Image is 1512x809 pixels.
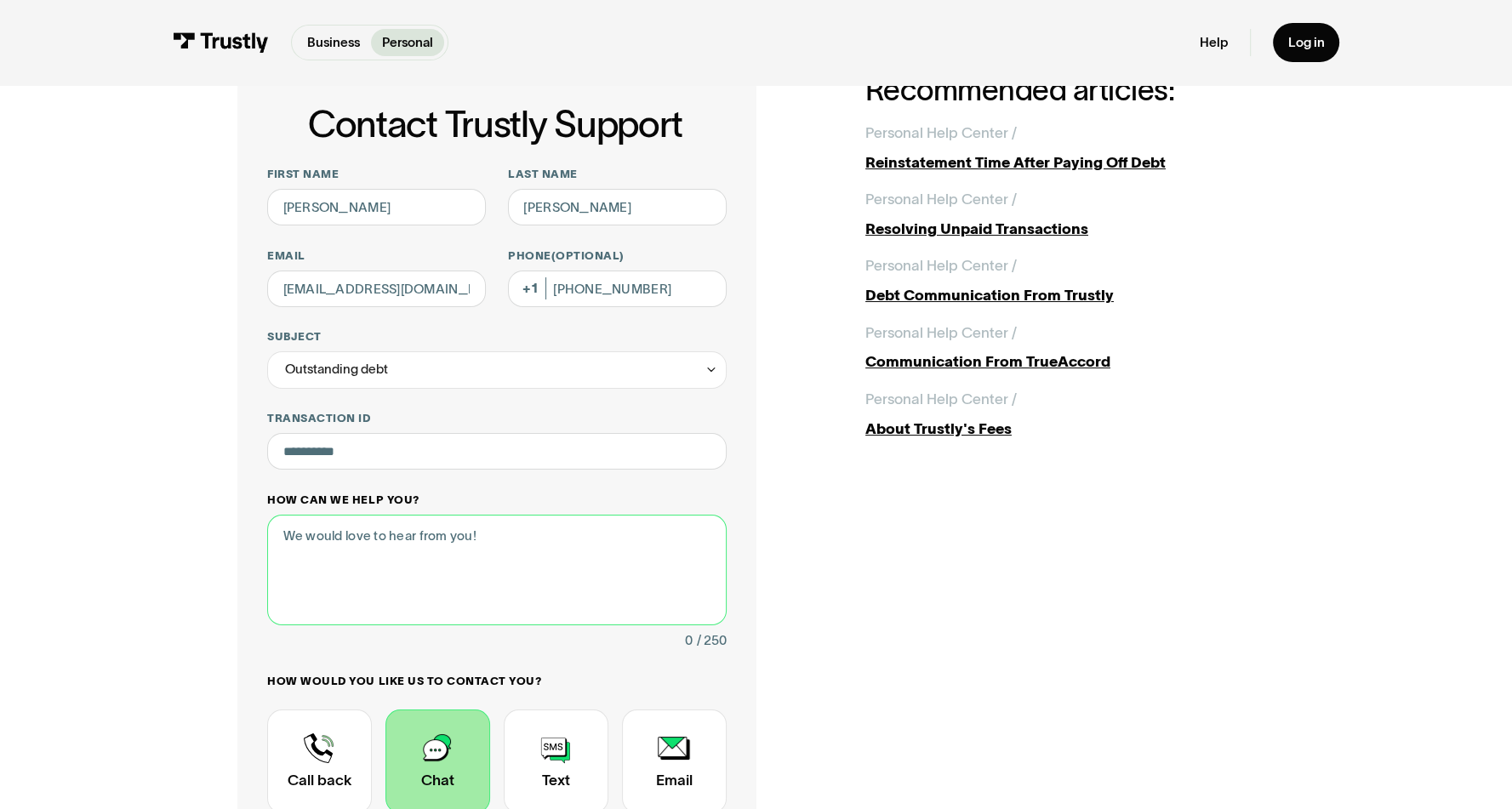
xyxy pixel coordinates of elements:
[697,630,727,652] div: / 250
[865,74,1275,106] h2: Recommended articles:
[551,249,625,262] span: (Optional)
[865,388,1017,410] div: Personal Help Center /
[267,411,727,425] label: Transaction ID
[296,29,371,56] a: Business
[865,322,1017,344] div: Personal Help Center /
[508,189,727,226] input: Howard
[267,248,486,263] label: Email
[865,350,1275,373] div: Communication From TrueAccord
[865,122,1017,144] div: Personal Help Center /
[1273,23,1339,62] a: Log in
[267,493,727,507] label: How can we help you?
[865,254,1275,306] a: Personal Help Center /Debt Communication From Trustly
[267,674,727,688] label: How would you like us to contact you?
[1287,34,1324,51] div: Log in
[508,271,727,308] input: (555) 555-5555
[382,33,433,53] p: Personal
[865,388,1275,440] a: Personal Help Center /About Trustly's Fees
[267,351,727,389] div: Outstanding debt
[267,329,727,344] label: Subject
[865,218,1275,240] div: Resolving Unpaid Transactions
[865,122,1275,174] a: Personal Help Center /Reinstatement Time After Paying Off Debt
[865,322,1275,373] a: Personal Help Center /Communication From TrueAccord
[371,29,444,56] a: Personal
[267,271,486,308] input: alex@mail.com
[865,188,1275,240] a: Personal Help Center /Resolving Unpaid Transactions
[865,284,1275,306] div: Debt Communication From Trustly
[508,167,727,181] label: Last name
[267,189,486,226] input: Alex
[865,151,1275,174] div: Reinstatement Time After Paying Off Debt
[264,104,727,145] h1: Contact Trustly Support
[307,33,360,53] p: Business
[865,188,1017,210] div: Personal Help Center /
[173,32,269,53] img: Trustly Logo
[865,254,1017,276] div: Personal Help Center /
[285,358,388,380] div: Outstanding debt
[267,167,486,181] label: First name
[508,248,727,263] label: Phone
[865,418,1275,440] div: About Trustly's Fees
[685,630,693,652] div: 0
[1200,34,1228,51] a: Help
